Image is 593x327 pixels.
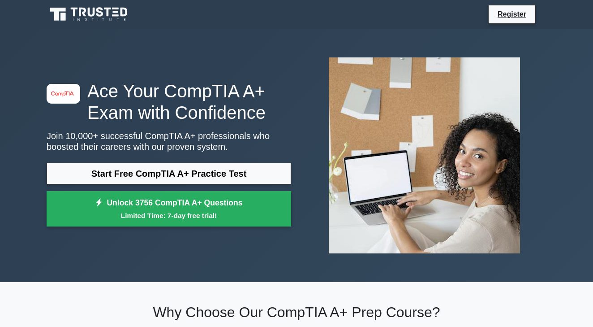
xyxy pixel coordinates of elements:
p: Join 10,000+ successful CompTIA A+ professionals who boosted their careers with our proven system. [47,131,291,152]
h1: Ace Your CompTIA A+ Exam with Confidence [47,80,291,123]
h2: Why Choose Our CompTIA A+ Prep Course? [47,304,546,321]
a: Register [492,9,532,20]
small: Limited Time: 7-day free trial! [58,210,280,221]
a: Start Free CompTIA A+ Practice Test [47,163,291,184]
a: Unlock 3756 CompTIA A+ QuestionsLimited Time: 7-day free trial! [47,191,291,227]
